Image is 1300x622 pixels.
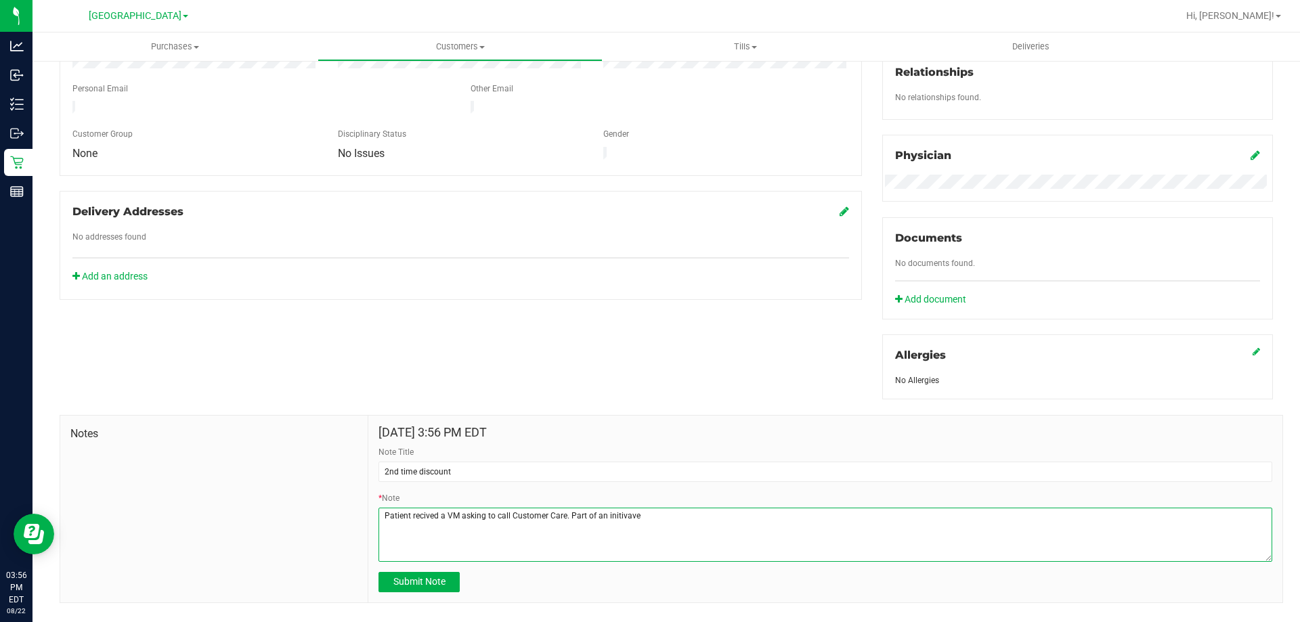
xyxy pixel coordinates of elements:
[72,83,128,95] label: Personal Email
[72,147,97,160] span: None
[895,66,974,79] span: Relationships
[72,128,133,140] label: Customer Group
[895,259,975,268] span: No documents found.
[603,41,887,53] span: Tills
[895,374,1260,386] div: No Allergies
[895,149,951,162] span: Physician
[318,41,602,53] span: Customers
[10,127,24,140] inline-svg: Outbound
[32,41,318,53] span: Purchases
[603,128,629,140] label: Gender
[393,576,446,587] span: Submit Note
[378,492,399,504] label: Note
[1186,10,1274,21] span: Hi, [PERSON_NAME]!
[6,606,26,616] p: 08/22
[994,41,1068,53] span: Deliveries
[888,32,1173,61] a: Deliveries
[895,231,962,244] span: Documents
[10,156,24,169] inline-svg: Retail
[72,231,146,243] label: No addresses found
[72,205,183,218] span: Delivery Addresses
[378,446,414,458] label: Note Title
[338,147,385,160] span: No Issues
[6,569,26,606] p: 03:56 PM EDT
[32,32,318,61] a: Purchases
[895,91,981,104] label: No relationships found.
[14,514,54,554] iframe: Resource center
[10,39,24,53] inline-svg: Analytics
[378,572,460,592] button: Submit Note
[603,32,888,61] a: Tills
[378,426,1272,439] h4: [DATE] 3:56 PM EDT
[895,292,973,307] a: Add document
[10,68,24,82] inline-svg: Inbound
[10,185,24,198] inline-svg: Reports
[70,426,357,442] span: Notes
[471,83,513,95] label: Other Email
[338,128,406,140] label: Disciplinary Status
[72,271,148,282] a: Add an address
[10,97,24,111] inline-svg: Inventory
[895,349,946,361] span: Allergies
[89,10,181,22] span: [GEOGRAPHIC_DATA]
[318,32,603,61] a: Customers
